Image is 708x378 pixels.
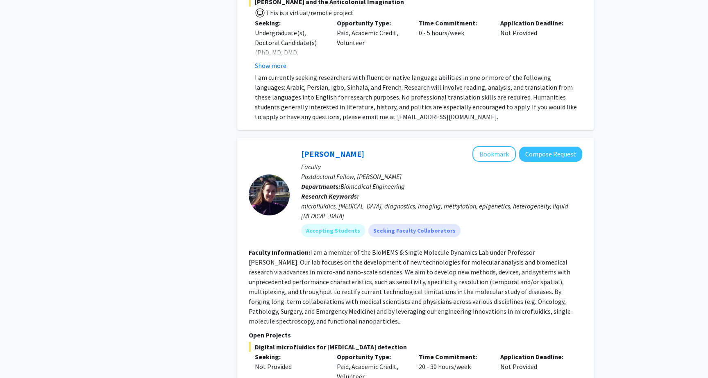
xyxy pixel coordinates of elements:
p: Faculty [301,162,582,172]
p: Postdoctoral Fellow, [PERSON_NAME] [301,172,582,181]
fg-read-more: I am a member of the BioMEMS & Single Molecule Dynamics Lab under Professor [PERSON_NAME]. Our la... [249,248,573,325]
button: Compose Request to Chrissy O'Keefe [519,147,582,162]
p: Application Deadline: [500,18,570,28]
div: Paid, Academic Credit, Volunteer [331,18,413,70]
p: Time Commitment: [419,352,488,362]
button: Show more [255,61,286,70]
iframe: Chat [6,341,35,372]
mat-chip: Accepting Students [301,224,365,237]
div: 0 - 5 hours/week [413,18,495,70]
mat-chip: Seeking Faculty Collaborators [368,224,461,237]
b: Research Keywords: [301,192,359,200]
span: Digital microfluidics for [MEDICAL_DATA] detection [249,342,582,352]
p: Time Commitment: [419,18,488,28]
p: Opportunity Type: [337,352,406,362]
div: Not Provided [255,362,324,371]
div: Undergraduate(s), Doctoral Candidate(s) (PhD, MD, DMD, PharmD, etc.) [255,28,324,67]
span: Biomedical Engineering [340,182,405,190]
span: This is a virtual/remote project [265,9,354,17]
div: Not Provided [494,18,576,70]
p: Application Deadline: [500,352,570,362]
p: Seeking: [255,18,324,28]
p: Seeking: [255,352,324,362]
button: Add Chrissy O'Keefe to Bookmarks [472,146,516,162]
div: microfluidics, [MEDICAL_DATA], diagnostics, imaging, methylation, epigenetics, heterogeneity, liq... [301,201,582,221]
a: [PERSON_NAME] [301,149,364,159]
p: Opportunity Type: [337,18,406,28]
p: I am currently seeking researchers with fluent or native language abilities in one or more of the... [255,72,582,122]
b: Departments: [301,182,340,190]
p: Open Projects [249,330,582,340]
b: Faculty Information: [249,248,310,256]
